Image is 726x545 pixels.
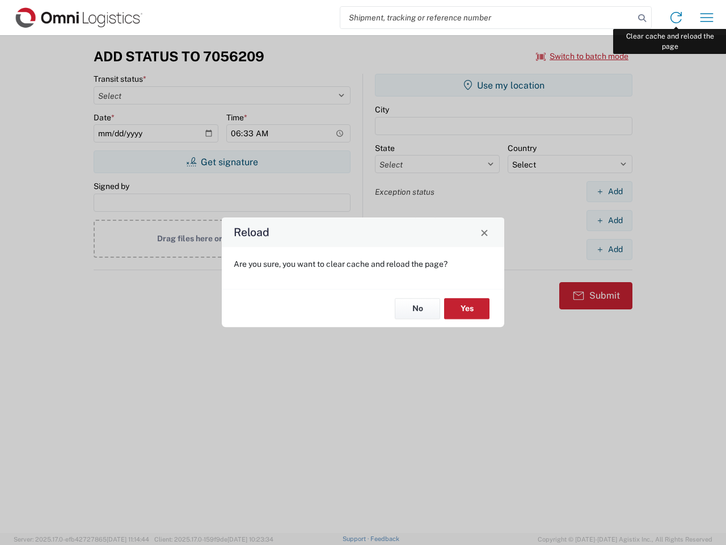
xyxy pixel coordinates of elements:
button: No [395,298,440,319]
p: Are you sure, you want to clear cache and reload the page? [234,259,492,269]
button: Yes [444,298,489,319]
h4: Reload [234,224,269,241]
input: Shipment, tracking or reference number [340,7,634,28]
button: Close [476,224,492,240]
